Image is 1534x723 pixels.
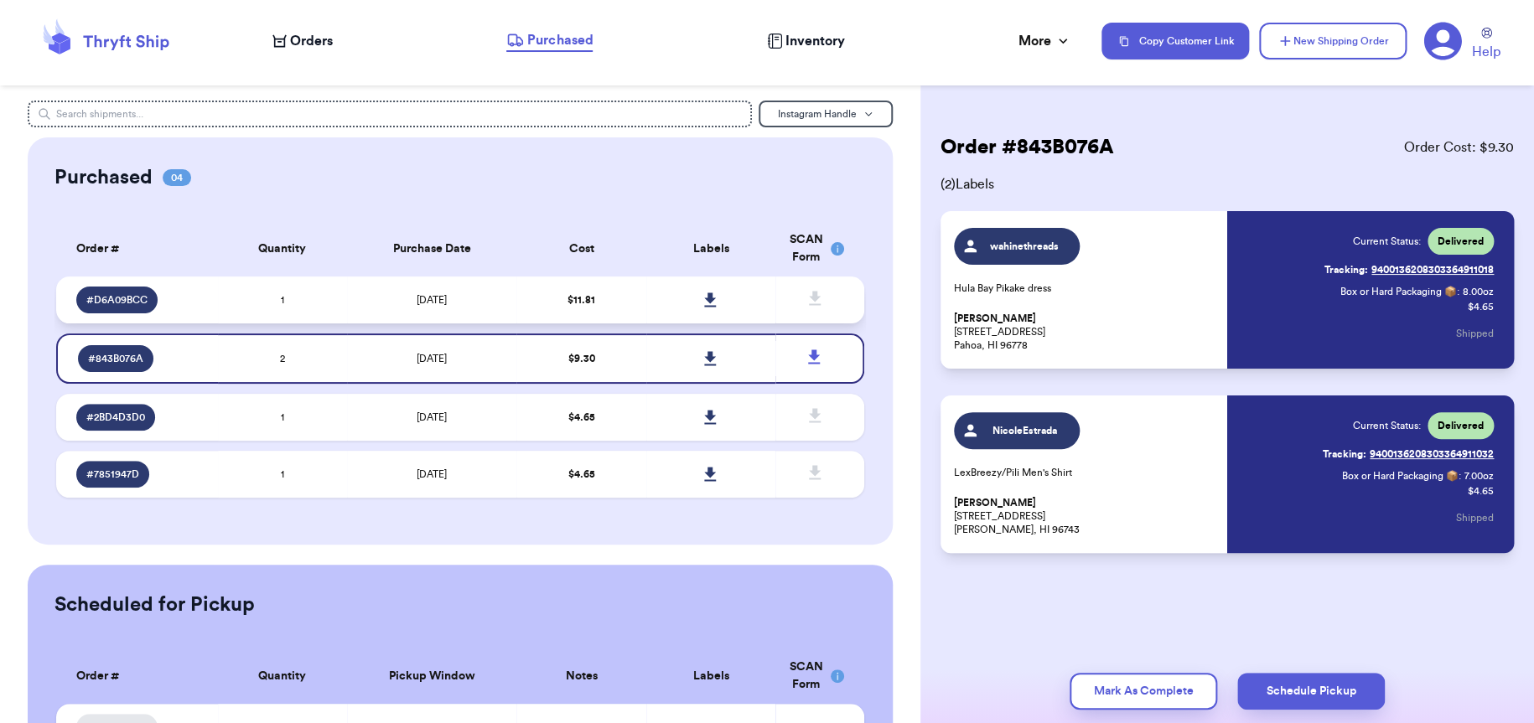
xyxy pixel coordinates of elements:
div: More [1018,31,1071,51]
span: wahinethreads [985,240,1065,253]
span: $ 9.30 [568,354,595,364]
span: Order Cost: $ 9.30 [1404,137,1514,158]
span: 04 [163,169,191,186]
a: Inventory [767,31,845,51]
th: Labels [646,648,775,704]
th: Labels [646,221,775,276]
p: $ 4.65 [1468,484,1494,498]
span: Instagram Handle [778,109,857,119]
span: Current Status: [1353,419,1421,432]
p: LexBreezy/Pili Men's Shirt [954,466,1217,479]
span: # 2BD4D3D0 [86,411,145,424]
button: Instagram Handle [759,101,893,127]
th: Notes [516,648,645,704]
span: Tracking: [1323,447,1366,461]
span: [DATE] [417,354,447,364]
span: [DATE] [417,412,447,422]
p: Hula Bay Pikake dress [954,281,1217,295]
button: Schedule Pickup [1237,673,1385,710]
span: 7.00 oz [1464,469,1494,483]
span: 1 [281,295,284,305]
span: [PERSON_NAME] [954,497,1036,509]
span: Delivered [1438,235,1484,248]
span: $ 4.65 [568,469,595,479]
p: $ 4.65 [1468,300,1494,313]
div: SCAN Form [785,658,844,694]
th: Quantity [218,221,347,276]
a: Tracking:9400136208303364911018 [1324,256,1494,283]
span: Inventory [785,31,845,51]
button: Shipped [1456,499,1494,536]
p: [STREET_ADDRESS] [PERSON_NAME], HI 96743 [954,496,1217,536]
span: # 7851947D [86,467,139,481]
h2: Purchased [54,164,153,191]
span: # D6A09BCC [86,293,148,307]
span: Delivered [1438,419,1484,432]
span: [DATE] [417,295,447,305]
span: # 843B076A [88,352,143,365]
p: [STREET_ADDRESS] Pahoa, HI 96778 [954,312,1217,352]
th: Quantity [218,648,347,704]
span: Box or Hard Packaging 📦 [1342,471,1459,481]
span: 8.00 oz [1463,285,1494,298]
span: Current Status: [1353,235,1421,248]
button: New Shipping Order [1259,23,1407,59]
a: Tracking:9400136208303364911032 [1323,441,1494,467]
button: Shipped [1456,315,1494,352]
span: Purchased [527,30,593,50]
span: $ 4.65 [568,412,595,422]
span: 1 [281,412,284,422]
span: 1 [281,469,284,479]
span: ( 2 ) Labels [941,174,1514,194]
th: Cost [516,221,645,276]
span: NicoleEstrada [985,424,1065,437]
span: : [1459,469,1461,483]
span: : [1457,285,1459,298]
span: Box or Hard Packaging 📦 [1340,287,1457,297]
span: 2 [280,354,285,364]
span: Help [1472,42,1500,62]
button: Mark As Complete [1070,673,1217,710]
span: [DATE] [417,469,447,479]
button: Copy Customer Link [1101,23,1249,59]
span: Orders [290,31,333,51]
input: Search shipments... [28,101,752,127]
th: Pickup Window [347,648,516,704]
a: Purchased [506,30,593,52]
h2: Order # 843B076A [941,134,1114,161]
div: SCAN Form [785,231,844,266]
th: Order # [56,648,218,704]
th: Purchase Date [347,221,516,276]
h2: Scheduled for Pickup [54,591,255,618]
a: Help [1472,28,1500,62]
a: Orders [272,31,333,51]
th: Order # [56,221,218,276]
span: Tracking: [1324,263,1368,276]
span: $ 11.81 [567,295,595,305]
span: [PERSON_NAME] [954,312,1036,325]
